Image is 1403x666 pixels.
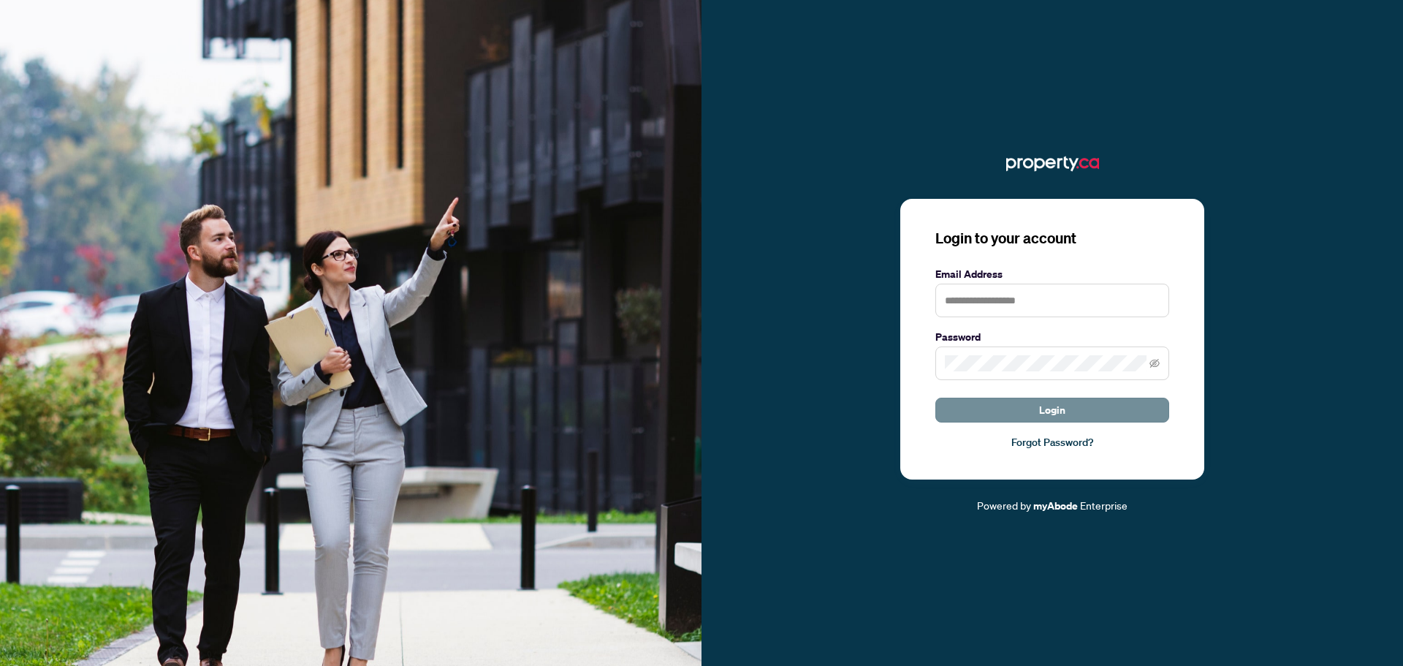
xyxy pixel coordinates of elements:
span: Login [1039,398,1065,422]
button: Login [935,398,1169,423]
label: Password [935,329,1169,345]
img: ma-logo [1006,152,1099,175]
a: Forgot Password? [935,434,1169,450]
span: eye-invisible [1149,358,1160,368]
a: myAbode [1033,498,1078,514]
span: Powered by [977,499,1031,512]
label: Email Address [935,266,1169,282]
h3: Login to your account [935,228,1169,249]
span: Enterprise [1080,499,1128,512]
